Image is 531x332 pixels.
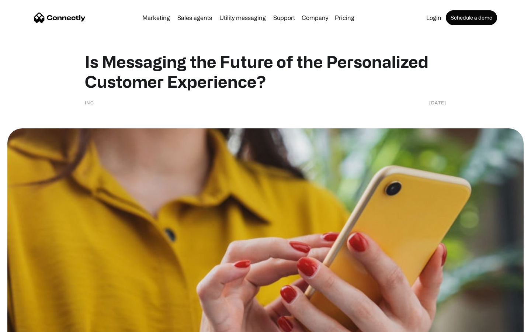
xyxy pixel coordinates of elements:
[7,319,44,329] aside: Language selected: English
[446,10,497,25] a: Schedule a demo
[332,15,357,21] a: Pricing
[423,15,444,21] a: Login
[15,319,44,329] ul: Language list
[302,13,328,23] div: Company
[85,52,446,91] h1: Is Messaging the Future of the Personalized Customer Experience?
[85,99,94,106] div: Inc
[270,15,298,21] a: Support
[174,15,215,21] a: Sales agents
[139,15,173,21] a: Marketing
[216,15,269,21] a: Utility messaging
[429,99,446,106] div: [DATE]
